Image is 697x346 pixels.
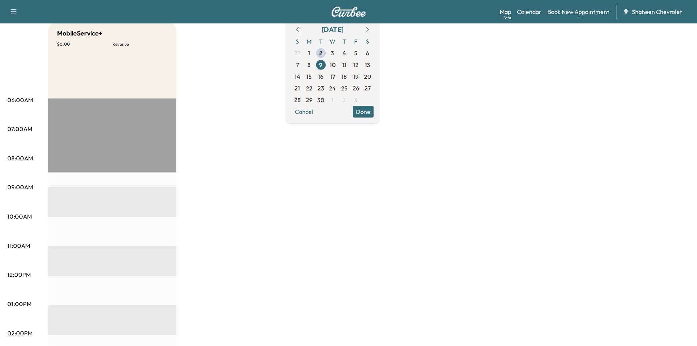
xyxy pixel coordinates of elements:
span: T [338,36,350,47]
p: 10:00AM [7,212,32,221]
span: 14 [295,72,300,81]
span: 9 [319,60,322,69]
span: 26 [353,84,359,93]
a: Book New Appointment [547,7,609,16]
p: 06:00AM [7,96,33,104]
span: 2 [319,49,322,57]
span: 31 [295,49,300,57]
span: 20 [364,72,371,81]
button: Cancel [292,106,316,118]
span: 2 [342,96,346,104]
span: 25 [341,84,348,93]
span: M [303,36,315,47]
p: 01:00PM [7,300,31,308]
a: Calendar [517,7,542,16]
span: 29 [306,96,312,104]
span: 4 [342,49,346,57]
span: 10 [330,60,336,69]
a: MapBeta [500,7,511,16]
span: W [327,36,338,47]
span: 21 [295,84,300,93]
h5: MobileService+ [57,28,102,38]
span: 28 [294,96,301,104]
span: 13 [365,60,370,69]
span: 19 [353,72,359,81]
span: 17 [330,72,335,81]
span: 22 [306,84,312,93]
span: 8 [307,60,311,69]
img: Curbee Logo [331,7,366,17]
p: 11:00AM [7,241,30,250]
span: 1 [331,96,334,104]
p: 12:00PM [7,270,31,279]
span: 12 [353,60,359,69]
div: Beta [503,15,511,21]
p: 08:00AM [7,154,33,163]
div: [DATE] [322,25,344,35]
span: 1 [308,49,310,57]
span: 30 [317,96,324,104]
span: 15 [306,72,312,81]
span: S [292,36,303,47]
span: 5 [354,49,357,57]
span: 16 [318,72,323,81]
span: F [350,36,362,47]
span: 7 [296,60,299,69]
span: 11 [342,60,346,69]
button: Done [353,106,374,118]
span: 6 [366,49,369,57]
span: 27 [364,84,371,93]
span: S [362,36,374,47]
span: 23 [318,84,324,93]
p: $ 0.00 [57,41,112,47]
p: 02:00PM [7,329,33,338]
p: 07:00AM [7,124,32,133]
span: T [315,36,327,47]
span: Shaheen Chevrolet [632,7,682,16]
p: Revenue [112,41,168,47]
span: 3 [331,49,334,57]
span: 18 [341,72,347,81]
span: 24 [329,84,336,93]
p: 09:00AM [7,183,33,191]
span: 3 [354,96,357,104]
